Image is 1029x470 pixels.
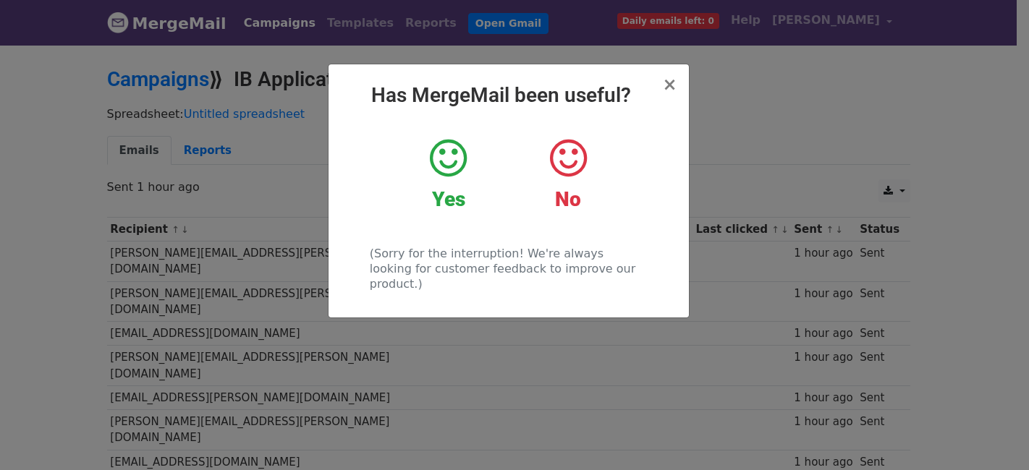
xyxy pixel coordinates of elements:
strong: Yes [432,187,465,211]
h2: Has MergeMail been useful? [340,83,677,108]
p: (Sorry for the interruption! We're always looking for customer feedback to improve our product.) [370,246,647,291]
a: No [519,137,617,212]
span: × [662,74,677,95]
button: Close [662,76,677,93]
strong: No [555,187,581,211]
a: Yes [399,137,497,212]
